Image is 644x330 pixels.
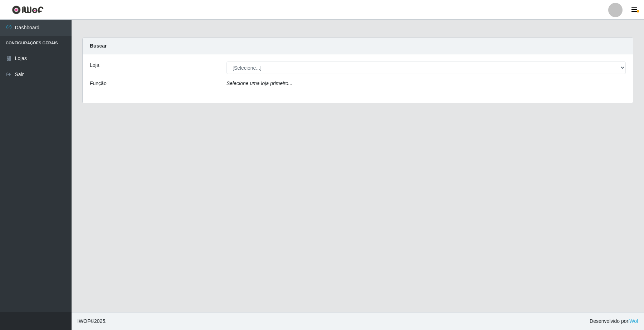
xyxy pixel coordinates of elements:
strong: Buscar [90,43,107,49]
a: iWof [628,318,638,324]
span: Desenvolvido por [590,317,638,325]
span: IWOF [77,318,91,324]
img: CoreUI Logo [12,5,44,14]
label: Loja [90,61,99,69]
label: Função [90,80,107,87]
i: Selecione uma loja primeiro... [226,80,292,86]
span: © 2025 . [77,317,107,325]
